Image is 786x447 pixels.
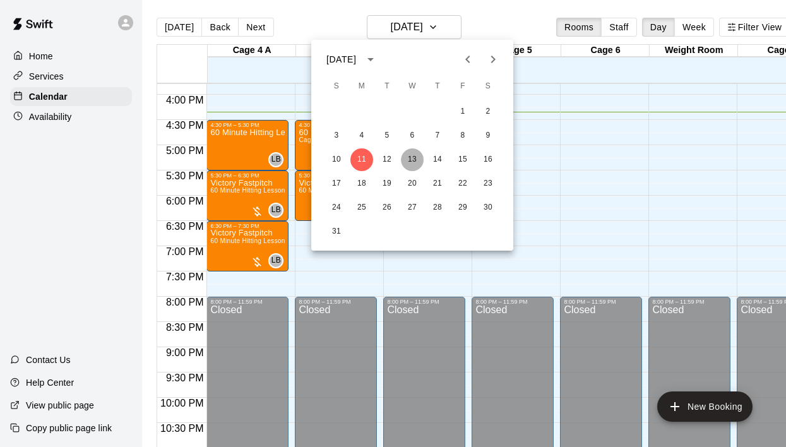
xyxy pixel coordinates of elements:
button: 29 [451,196,474,219]
button: 11 [350,148,373,171]
button: Next month [480,47,506,72]
button: 1 [451,100,474,123]
button: 3 [325,124,348,147]
div: [DATE] [326,53,356,66]
span: Monday [350,74,373,99]
span: Saturday [477,74,499,99]
button: 2 [477,100,499,123]
span: Wednesday [401,74,424,99]
button: calendar view is open, switch to year view [360,49,381,70]
button: 21 [426,172,449,195]
button: 18 [350,172,373,195]
button: 19 [376,172,398,195]
button: Previous month [455,47,480,72]
button: 26 [376,196,398,219]
button: 23 [477,172,499,195]
button: 25 [350,196,373,219]
button: 12 [376,148,398,171]
button: 27 [401,196,424,219]
button: 10 [325,148,348,171]
button: 7 [426,124,449,147]
button: 5 [376,124,398,147]
button: 30 [477,196,499,219]
button: 15 [451,148,474,171]
button: 9 [477,124,499,147]
button: 8 [451,124,474,147]
button: 6 [401,124,424,147]
span: Thursday [426,74,449,99]
button: 28 [426,196,449,219]
button: 16 [477,148,499,171]
button: 31 [325,220,348,243]
button: 17 [325,172,348,195]
span: Sunday [325,74,348,99]
button: 20 [401,172,424,195]
button: 22 [451,172,474,195]
span: Friday [451,74,474,99]
button: 4 [350,124,373,147]
button: 24 [325,196,348,219]
button: 13 [401,148,424,171]
button: 14 [426,148,449,171]
span: Tuesday [376,74,398,99]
